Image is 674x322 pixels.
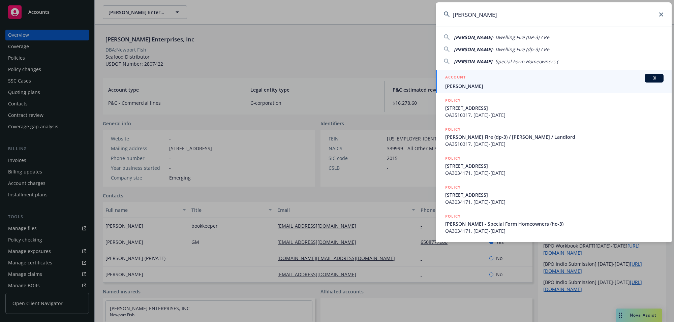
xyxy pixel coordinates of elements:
[492,58,558,65] span: - Special Form Homeowners (
[445,97,461,104] h5: POLICY
[445,213,461,220] h5: POLICY
[454,46,492,53] span: [PERSON_NAME]
[445,133,664,140] span: [PERSON_NAME] Fire (dp-3) / [PERSON_NAME] / Landlord
[436,70,672,93] a: ACCOUNTBI[PERSON_NAME]
[445,162,664,169] span: [STREET_ADDRESS]
[647,75,661,81] span: BI
[445,227,664,234] span: OA3034171, [DATE]-[DATE]
[436,2,672,27] input: Search...
[445,126,461,133] h5: POLICY
[454,34,492,40] span: [PERSON_NAME]
[445,83,664,90] span: [PERSON_NAME]
[445,184,461,191] h5: POLICY
[436,180,672,209] a: POLICY[STREET_ADDRESS]OA3034171, [DATE]-[DATE]
[445,111,664,119] span: OA3510317, [DATE]-[DATE]
[492,46,549,53] span: - Dwelling Fire (dp-3) / Re
[445,74,466,82] h5: ACCOUNT
[445,198,664,205] span: OA3034171, [DATE]-[DATE]
[445,104,664,111] span: [STREET_ADDRESS]
[436,122,672,151] a: POLICY[PERSON_NAME] Fire (dp-3) / [PERSON_NAME] / LandlordOA3510317, [DATE]-[DATE]
[445,220,664,227] span: [PERSON_NAME] - Special Form Homeowners (ho-3)
[436,151,672,180] a: POLICY[STREET_ADDRESS]OA3034171, [DATE]-[DATE]
[445,140,664,148] span: OA3510317, [DATE]-[DATE]
[492,34,549,40] span: - Dwelling Fire (DP-3) / Re
[445,169,664,176] span: OA3034171, [DATE]-[DATE]
[454,58,492,65] span: [PERSON_NAME]
[445,155,461,162] h5: POLICY
[436,209,672,238] a: POLICY[PERSON_NAME] - Special Form Homeowners (ho-3)OA3034171, [DATE]-[DATE]
[436,93,672,122] a: POLICY[STREET_ADDRESS]OA3510317, [DATE]-[DATE]
[445,191,664,198] span: [STREET_ADDRESS]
